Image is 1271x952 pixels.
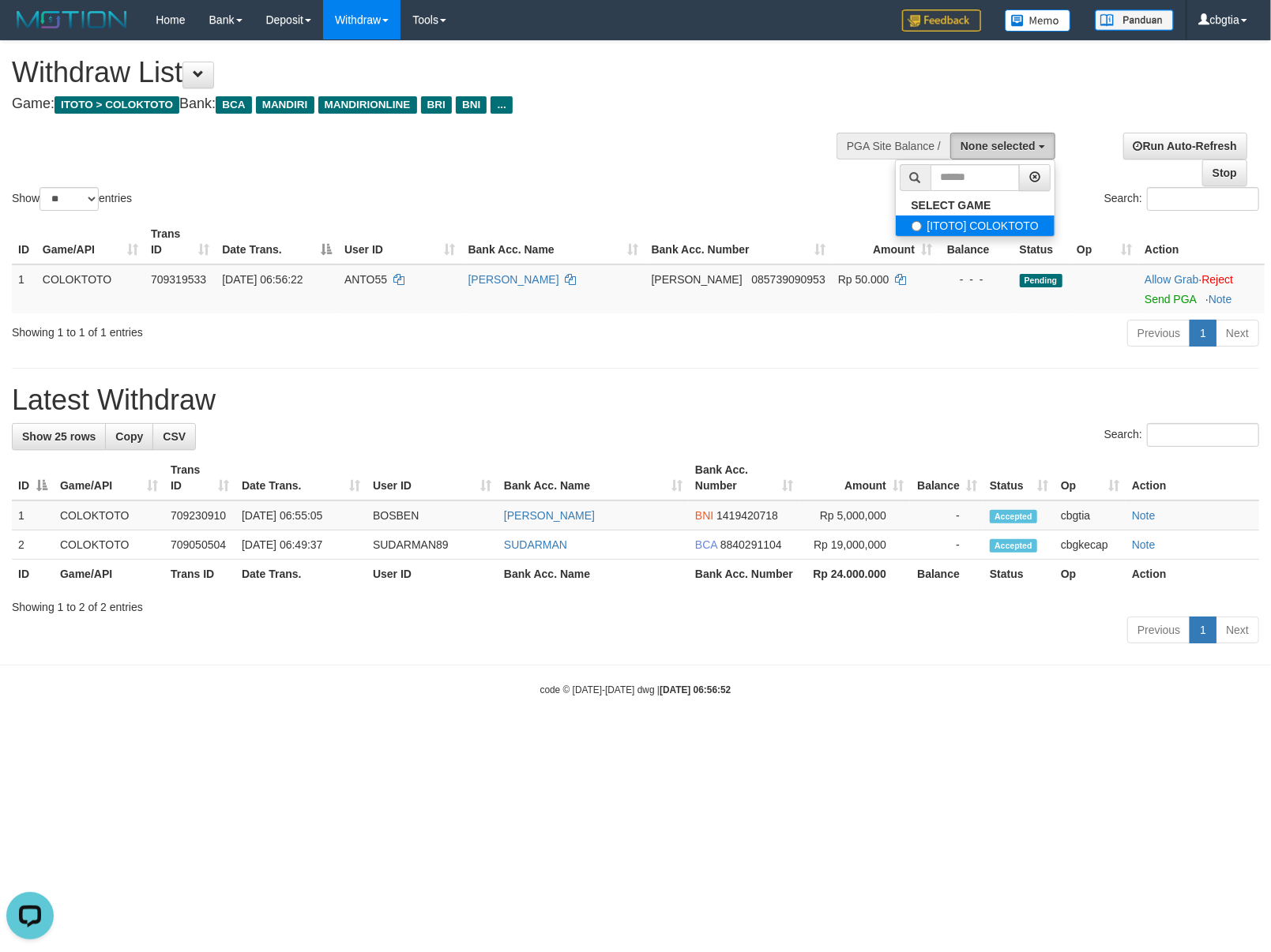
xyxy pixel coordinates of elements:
[645,219,832,264] th: Bank Acc. Number: activate to sort column ascending
[716,509,778,522] span: Copy 1419420718 to clipboard
[896,216,1055,236] label: [ITOTO] COLOKTOTO
[36,219,145,264] th: Game/API: activate to sort column ascending
[1020,274,1062,287] span: Pending
[1104,187,1259,211] label: Search:
[504,538,567,551] a: SUDARMAN
[1055,455,1126,500] th: Op: activate to sort column ascending
[938,219,1013,264] th: Balance
[12,318,517,340] div: Showing 1 to 1 of 1 entries
[36,264,145,313] td: COLOKTOTO
[990,510,1037,523] span: Accepted
[54,560,164,589] th: Game/API
[912,221,922,231] input: [ITOTO] COLOKTOTO
[12,560,54,589] th: ID
[491,96,512,114] span: ...
[1055,560,1126,589] th: Op
[983,455,1055,500] th: Status: activate to sort column ascending
[456,96,487,114] span: BNI
[1138,264,1265,313] td: ·
[1145,273,1198,286] a: Allow Grab
[216,219,338,264] th: Date Trans.: activate to sort column descending
[12,455,54,500] th: ID: activate to sort column descending
[1005,9,1071,32] img: Button%20Memo.svg
[689,560,799,589] th: Bank Acc. Number
[421,96,452,114] span: BRI
[1126,455,1259,500] th: Action
[12,8,132,32] img: MOTION_logo.png
[12,264,36,313] td: 1
[235,455,367,500] th: Date Trans.: activate to sort column ascending
[1095,9,1174,31] img: panduan.png
[1127,320,1190,347] a: Previous
[54,530,164,560] td: COLOKTOTO
[961,140,1036,152] span: None selected
[222,273,303,286] span: [DATE] 06:56:22
[22,430,96,443] span: Show 25 rows
[1216,320,1259,347] a: Next
[367,530,498,560] td: SUDARMAN89
[540,684,731,695] small: code © [DATE]-[DATE] dwg |
[1123,133,1247,159] a: Run Auto-Refresh
[1209,293,1232,305] a: Note
[1190,320,1216,347] a: 1
[54,500,164,530] td: COLOKTOTO
[1201,273,1233,286] a: Reject
[504,509,595,522] a: [PERSON_NAME]
[990,539,1037,553] span: Accepted
[367,560,498,589] th: User ID
[12,423,106,450] a: Show 25 rows
[910,560,983,589] th: Balance
[344,273,387,286] span: ANTO55
[910,455,983,500] th: Balance: activate to sort column ascending
[1147,423,1259,447] input: Search:
[12,593,1259,615] div: Showing 1 to 2 of 2 entries
[799,530,910,560] td: Rp 19,000,000
[950,133,1055,159] button: None selected
[235,500,367,530] td: [DATE] 06:55:05
[318,96,417,114] span: MANDIRIONLINE
[1055,500,1126,530] td: cbgtia
[799,500,910,530] td: Rp 5,000,000
[12,530,54,560] td: 2
[164,530,235,560] td: 709050504
[689,455,799,500] th: Bank Acc. Number: activate to sort column ascending
[164,455,235,500] th: Trans ID: activate to sort column ascending
[1216,617,1259,643] a: Next
[945,272,1007,287] div: - - -
[902,9,981,32] img: Feedback.jpg
[115,430,143,443] span: Copy
[896,195,1055,216] a: SELECT GAME
[216,96,251,114] span: BCA
[1132,538,1156,551] a: Note
[151,273,206,286] span: 709319533
[1138,219,1265,264] th: Action
[1145,273,1201,286] span: ·
[39,187,99,211] select: Showentries
[164,500,235,530] td: 709230910
[163,430,186,443] span: CSV
[1070,219,1138,264] th: Op: activate to sort column ascending
[54,455,164,500] th: Game/API: activate to sort column ascending
[660,684,731,695] strong: [DATE] 06:56:52
[1190,617,1216,643] a: 1
[12,57,832,88] h1: Withdraw List
[6,6,54,54] button: Open LiveChat chat widget
[838,273,889,286] span: Rp 50.000
[1202,159,1247,186] a: Stop
[799,560,910,589] th: Rp 24.000.000
[983,560,1055,589] th: Status
[235,530,367,560] td: [DATE] 06:49:37
[105,423,153,450] a: Copy
[367,500,498,530] td: BOSBEN
[912,199,991,212] b: SELECT GAME
[910,500,983,530] td: -
[12,96,832,112] h4: Game: Bank:
[695,538,717,551] span: BCA
[256,96,314,114] span: MANDIRI
[367,455,498,500] th: User ID: activate to sort column ascending
[837,133,950,159] div: PGA Site Balance /
[652,273,743,286] span: [PERSON_NAME]
[1055,530,1126,560] td: cbgkecap
[720,538,782,551] span: Copy 8840291104 to clipboard
[498,455,689,500] th: Bank Acc. Name: activate to sort column ascending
